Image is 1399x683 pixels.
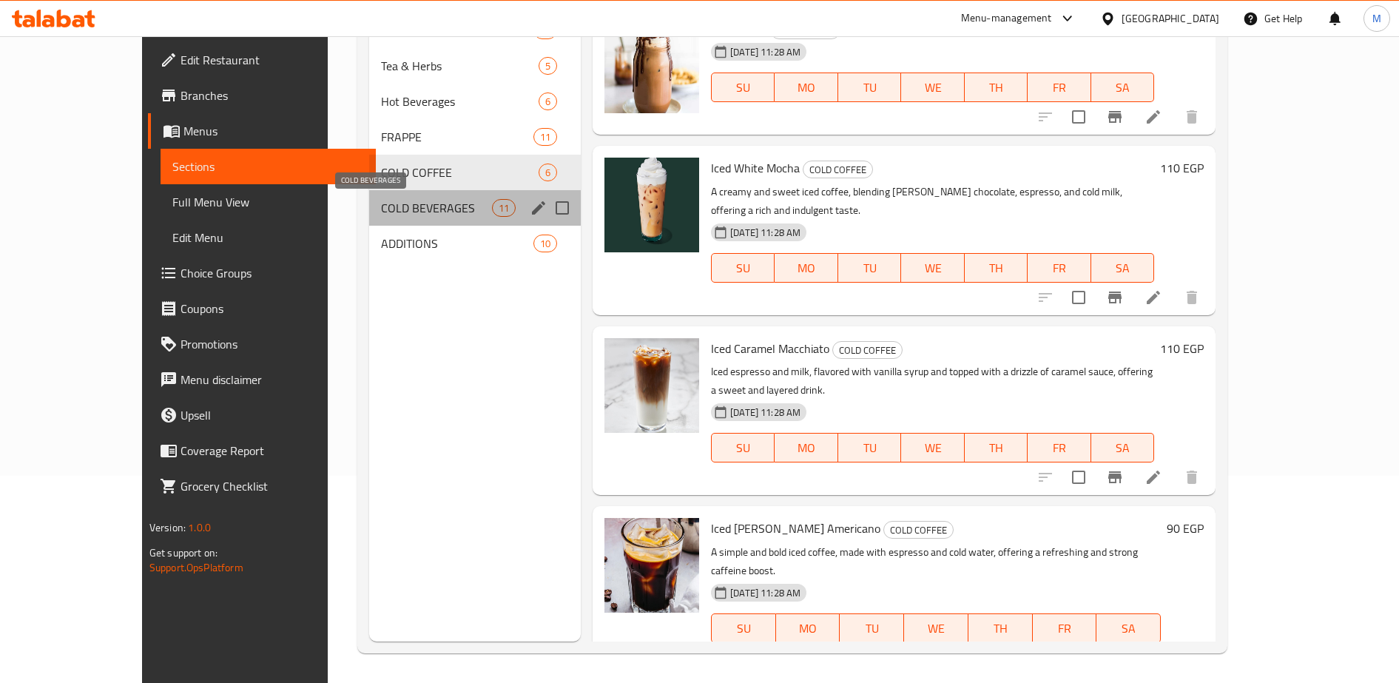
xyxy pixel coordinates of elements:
div: items [539,164,557,181]
span: Select to update [1063,462,1094,493]
span: TU [846,618,898,639]
span: 11 [493,201,515,215]
a: Coupons [148,291,376,326]
span: Grocery Checklist [181,477,364,495]
button: FR [1028,73,1090,102]
a: Edit menu item [1145,108,1162,126]
div: FRAPPE11 [369,119,581,155]
p: Iced espresso and milk, flavored with vanilla syrup and topped with a drizzle of caramel sauce, o... [711,363,1154,400]
div: COLD BEVERAGES11edit [369,190,581,226]
a: Menu disclaimer [148,362,376,397]
span: ADDITIONS [381,235,533,252]
span: M [1372,10,1381,27]
a: Promotions [148,326,376,362]
span: FR [1039,618,1091,639]
span: MO [781,77,832,98]
button: SA [1091,433,1154,462]
a: Grocery Checklist [148,468,376,504]
span: Coverage Report [181,442,364,460]
span: MO [781,258,832,279]
button: WE [901,253,964,283]
img: Iced Caffee Americano [604,518,699,613]
span: COLD COFFEE [833,342,902,359]
span: SA [1102,618,1155,639]
span: TU [844,77,895,98]
span: WE [910,618,963,639]
span: Version: [149,518,186,537]
button: WE [901,433,964,462]
div: Hot Beverages [381,92,539,110]
span: Tea & Herbs [381,57,539,75]
span: TH [971,258,1022,279]
a: Support.OpsPlatform [149,558,243,577]
span: TU [844,437,895,459]
p: A simple and bold iced coffee, made with espresso and cold water, offering a refreshing and stron... [711,543,1161,580]
span: FRAPPE [381,128,533,146]
span: [DATE] 11:28 AM [724,586,806,600]
span: SU [718,618,770,639]
span: Coupons [181,300,364,317]
span: COLD COFFEE [884,522,953,539]
span: Select to update [1063,101,1094,132]
button: TH [965,433,1028,462]
button: TH [965,253,1028,283]
button: WE [901,73,964,102]
button: TU [840,613,904,643]
div: COLD COFFEE [381,164,539,181]
button: SU [711,613,776,643]
button: Branch-specific-item [1097,460,1133,495]
nav: Menu sections [369,7,581,267]
h6: 90 EGP [1167,518,1204,539]
div: items [539,57,557,75]
img: Iced White Mocha [604,158,699,252]
span: TU [844,258,895,279]
span: TH [971,77,1022,98]
div: COLD COFFEE [883,521,954,539]
div: COLD COFFEE [832,341,903,359]
span: Iced [PERSON_NAME] Americano [711,517,880,539]
span: SA [1097,77,1148,98]
div: COLD COFFEE [803,161,873,178]
span: 6 [539,166,556,180]
button: Branch-specific-item [1097,640,1133,676]
div: items [533,235,557,252]
span: Choice Groups [181,264,364,282]
span: Promotions [181,335,364,353]
span: WE [907,437,958,459]
button: FR [1028,433,1090,462]
div: ADDITIONS10 [369,226,581,261]
button: MO [775,253,837,283]
span: SU [718,77,769,98]
div: items [492,199,516,217]
span: [DATE] 11:28 AM [724,226,806,240]
button: MO [776,613,840,643]
span: Menu disclaimer [181,371,364,388]
button: TU [838,253,901,283]
button: FR [1033,613,1097,643]
div: Menu-management [961,10,1052,27]
button: Branch-specific-item [1097,99,1133,135]
button: SA [1096,613,1161,643]
button: MO [775,433,837,462]
a: Edit Restaurant [148,42,376,78]
h6: 110 EGP [1160,18,1204,39]
button: Branch-specific-item [1097,280,1133,315]
span: Menus [183,122,364,140]
span: FR [1034,258,1085,279]
span: 5 [539,59,556,73]
div: COLD COFFEE6 [369,155,581,190]
h6: 110 EGP [1160,338,1204,359]
button: TU [838,73,901,102]
span: [DATE] 11:28 AM [724,45,806,59]
button: delete [1174,460,1210,495]
button: delete [1174,99,1210,135]
button: edit [527,197,550,219]
img: Iced Mocha [604,18,699,113]
span: Upsell [181,406,364,424]
span: 11 [534,130,556,144]
span: WE [907,77,958,98]
a: Edit menu item [1145,468,1162,486]
button: TH [968,613,1033,643]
